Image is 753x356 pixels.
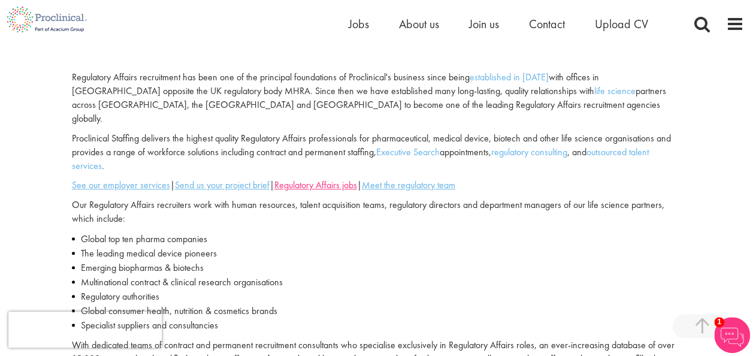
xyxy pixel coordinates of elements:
a: Join us [469,16,499,32]
a: Jobs [349,16,369,32]
a: Regulatory Affairs jobs [274,179,357,191]
li: Regulatory authorities [72,289,682,304]
p: Our Regulatory Affairs recruiters work with human resources, talent acquisition teams, regulatory... [72,198,682,226]
img: Chatbot [714,317,750,353]
p: Proclinical Staffing delivers the highest quality Regulatory Affairs professionals for pharmaceut... [72,132,682,173]
p: Regulatory Affairs recruitment has been one of the principal foundations of Proclinical's busines... [72,71,682,125]
li: Global consumer health, nutrition & cosmetics brands [72,304,682,318]
a: Upload CV [595,16,648,32]
a: About us [399,16,439,32]
a: life science [594,85,636,97]
a: established in [DATE] [470,71,549,83]
a: Send us your project brief [175,179,270,191]
a: Executive Search [376,146,440,158]
li: Multinational contract & clinical research organisations [72,275,682,289]
li: Specialist suppliers and consultancies [72,318,682,333]
span: 1 [714,317,724,327]
a: regulatory consulting [491,146,567,158]
li: Global top ten pharma companies [72,232,682,246]
a: Meet the regulatory team [362,179,455,191]
p: | | | [72,179,682,192]
a: outsourced talent services [72,146,649,172]
li: Emerging biopharmas & biotechs [72,261,682,275]
iframe: reCAPTCHA [8,312,162,348]
li: The leading medical device pioneers [72,246,682,261]
a: See our employer services [72,179,170,191]
a: Contact [529,16,565,32]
